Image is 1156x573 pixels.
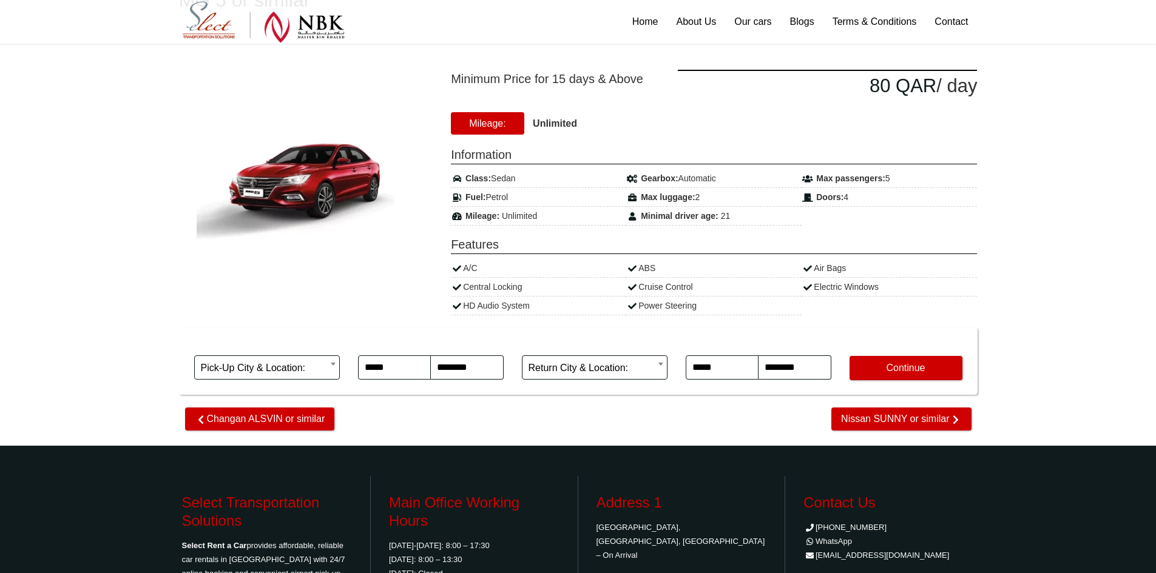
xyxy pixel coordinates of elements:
strong: Select Rent a Car [182,541,247,550]
div: Cruise Control [626,278,802,297]
div: Central Locking [451,278,626,297]
span: Return City & Location: [522,355,668,380]
span: Return Location [522,333,668,355]
h3: Contact Us [803,494,975,512]
div: 4 [802,188,977,207]
span: 80.00 QAR [870,75,936,96]
strong: Minimal driver age: [641,211,718,221]
div: Air Bags [802,259,977,278]
strong: Max luggage: [641,192,695,202]
a: WhatsApp [803,537,852,546]
div: HD Audio System [451,297,626,315]
a: [GEOGRAPHIC_DATA], [GEOGRAPHIC_DATA], [GEOGRAPHIC_DATA] – On Arrival [597,523,765,560]
strong: Class: [465,173,491,183]
span: Information [451,146,977,164]
span: Mileage: [451,112,524,135]
h3: Address 1 [597,494,767,512]
span: Minimum Price for 15 days & Above [451,70,660,88]
button: Continue [850,356,962,380]
span: Return City & Location: [529,356,661,380]
a: Changan ALSVIN or similar [185,407,335,431]
h3: Select Transportation Solutions [182,494,353,530]
span: Return Date [686,333,831,355]
span: Pick-up Location [194,333,340,355]
div: Petrol [451,188,626,207]
div: / day [678,70,977,101]
div: ABS [626,259,802,278]
span: Unlimited [502,211,537,221]
div: Electric Windows [802,278,977,297]
strong: Gearbox: [641,173,678,183]
img: Select Rent a Car [182,1,345,43]
div: Automatic [626,169,802,188]
strong: Doors: [816,192,843,202]
strong: Mileage: [465,211,499,221]
strong: Unlimited [533,118,577,129]
span: Pick-Up City & Location: [194,355,340,380]
span: 21 [721,211,731,221]
span: Pick-Up City & Location: [201,356,333,380]
div: A/C [451,259,626,278]
strong: Fuel: [465,192,485,202]
span: Pick-Up Date [358,333,504,355]
strong: Max passengers: [816,173,885,183]
h3: Main Office Working Hours [389,494,559,530]
a: [PHONE_NUMBER] [803,523,887,532]
a: Nissan SUNNY or similar [831,407,971,431]
div: 2 [626,188,802,207]
div: Power Steering [626,297,802,315]
span: Features [451,235,977,254]
img: MG 5 or similar [191,108,421,256]
div: 5 [802,169,977,188]
div: Sedan [451,169,626,188]
li: [EMAIL_ADDRESS][DOMAIN_NAME] [803,548,975,562]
